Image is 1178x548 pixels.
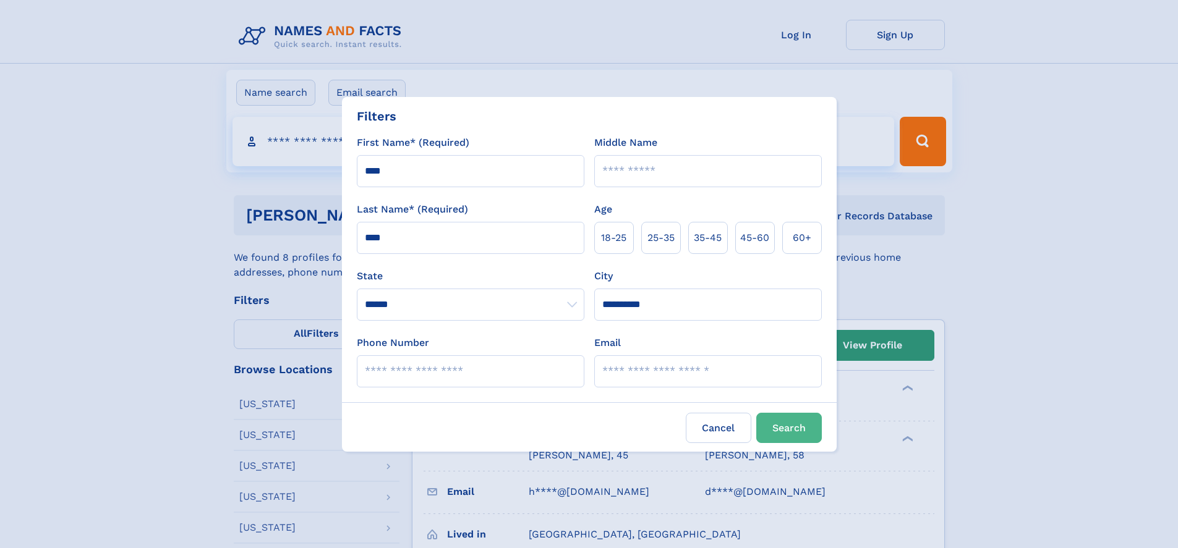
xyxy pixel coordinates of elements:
[756,413,822,443] button: Search
[740,230,769,245] span: 45‑60
[594,135,657,150] label: Middle Name
[594,202,612,217] label: Age
[357,269,584,284] label: State
[357,202,468,217] label: Last Name* (Required)
[357,135,469,150] label: First Name* (Required)
[594,269,613,284] label: City
[594,335,621,350] label: Email
[357,107,396,125] div: Filters
[647,230,675,245] span: 25‑35
[793,230,811,245] span: 60+
[601,230,626,245] span: 18‑25
[694,230,722,245] span: 35‑45
[357,335,429,350] label: Phone Number
[686,413,751,443] label: Cancel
